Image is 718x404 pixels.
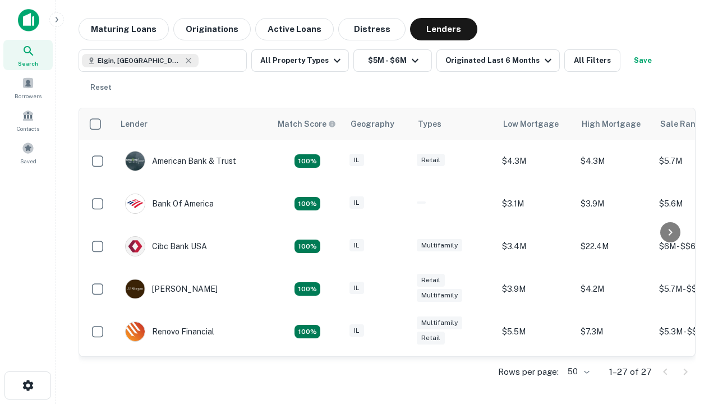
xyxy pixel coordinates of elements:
[173,18,251,40] button: Originations
[563,364,591,380] div: 50
[344,108,411,140] th: Geography
[575,108,653,140] th: High Mortgage
[17,124,39,133] span: Contacts
[125,194,214,214] div: Bank Of America
[582,117,641,131] div: High Mortgage
[417,289,462,302] div: Multifamily
[410,18,477,40] button: Lenders
[294,154,320,168] div: Matching Properties: 7, hasApolloMatch: undefined
[126,194,145,213] img: picture
[126,279,145,299] img: picture
[349,239,364,252] div: IL
[353,49,432,72] button: $5M - $6M
[411,108,496,140] th: Types
[575,353,653,396] td: $3.1M
[3,105,53,135] a: Contacts
[126,237,145,256] img: picture
[349,282,364,295] div: IL
[79,18,169,40] button: Maturing Loans
[294,197,320,210] div: Matching Properties: 4, hasApolloMatch: undefined
[351,117,394,131] div: Geography
[575,182,653,225] td: $3.9M
[125,279,218,299] div: [PERSON_NAME]
[18,9,39,31] img: capitalize-icon.png
[278,118,334,130] h6: Match Score
[496,108,575,140] th: Low Mortgage
[251,49,349,72] button: All Property Types
[417,274,445,287] div: Retail
[125,322,214,342] div: Renovo Financial
[121,117,148,131] div: Lender
[496,310,575,353] td: $5.5M
[496,353,575,396] td: $2.2M
[349,154,364,167] div: IL
[575,268,653,310] td: $4.2M
[125,151,236,171] div: American Bank & Trust
[609,365,652,379] p: 1–27 of 27
[3,137,53,168] a: Saved
[575,140,653,182] td: $4.3M
[575,310,653,353] td: $7.3M
[496,182,575,225] td: $3.1M
[294,282,320,296] div: Matching Properties: 4, hasApolloMatch: undefined
[575,225,653,268] td: $22.4M
[496,268,575,310] td: $3.9M
[349,196,364,209] div: IL
[3,72,53,103] a: Borrowers
[98,56,182,66] span: Elgin, [GEOGRAPHIC_DATA], [GEOGRAPHIC_DATA]
[15,91,42,100] span: Borrowers
[417,332,445,345] div: Retail
[20,157,36,166] span: Saved
[662,278,718,332] iframe: Chat Widget
[278,118,336,130] div: Capitalize uses an advanced AI algorithm to match your search with the best lender. The match sco...
[83,76,119,99] button: Reset
[417,154,445,167] div: Retail
[114,108,271,140] th: Lender
[625,49,661,72] button: Save your search to get updates of matches that match your search criteria.
[564,49,620,72] button: All Filters
[436,49,560,72] button: Originated Last 6 Months
[126,151,145,171] img: picture
[496,140,575,182] td: $4.3M
[18,59,38,68] span: Search
[255,18,334,40] button: Active Loans
[503,117,559,131] div: Low Mortgage
[271,108,344,140] th: Capitalize uses an advanced AI algorithm to match your search with the best lender. The match sco...
[294,325,320,338] div: Matching Properties: 4, hasApolloMatch: undefined
[349,324,364,337] div: IL
[417,316,462,329] div: Multifamily
[418,117,441,131] div: Types
[3,40,53,70] a: Search
[338,18,406,40] button: Distress
[498,365,559,379] p: Rows per page:
[294,240,320,253] div: Matching Properties: 4, hasApolloMatch: undefined
[417,239,462,252] div: Multifamily
[125,236,207,256] div: Cibc Bank USA
[445,54,555,67] div: Originated Last 6 Months
[496,225,575,268] td: $3.4M
[126,322,145,341] img: picture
